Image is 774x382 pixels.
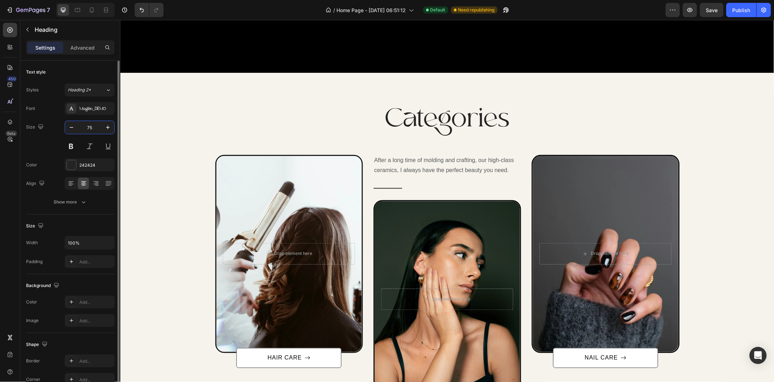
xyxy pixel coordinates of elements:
div: Open Intercom Messenger [750,347,767,364]
span: Need republishing [458,7,495,13]
p: Settings [35,44,55,51]
div: Add... [79,318,113,324]
div: Moglan_DEMO [79,106,113,112]
div: Background Image [413,136,558,332]
div: Overlay [254,181,400,377]
div: Width [26,240,38,246]
span: Home Page - [DATE] 06:51:12 [337,6,406,14]
p: NAIL CARE [464,334,498,342]
div: Border [26,358,40,364]
div: Background Image [254,181,400,377]
div: Drop element here [312,277,350,282]
button: Save [700,3,724,17]
p: 7 [47,6,50,14]
div: Font [26,105,35,112]
div: Color [26,162,37,168]
a: HAIR CARE [116,328,221,348]
button: Publish [726,3,756,17]
div: Drop element here [471,231,509,237]
div: Image [26,317,39,324]
div: Overlay [413,136,558,332]
p: After a long time of molding and crafting, our high-class ceramics, I always have the perfect bea... [254,136,400,156]
div: Styles [26,87,39,93]
span: / [334,6,335,14]
div: Color [26,299,37,305]
p: Heading [35,25,112,34]
div: Text style [26,69,46,75]
div: Shape [26,340,49,350]
div: Beta [5,131,17,136]
button: 7 [3,3,53,17]
div: Size [26,221,45,231]
a: NAIL CARE [433,328,538,348]
button: Heading 2* [65,84,115,96]
div: Add... [79,299,113,306]
span: Heading 2* [68,87,91,93]
p: Advanced [70,44,95,51]
p: HAIR CARE [147,334,181,342]
span: Save [706,7,718,13]
div: 450 [7,76,17,82]
div: Show more [54,198,87,206]
span: Default [430,7,445,13]
input: Auto [65,236,114,249]
button: Show more [26,196,115,208]
div: Size [26,122,45,132]
div: Undo/Redo [135,3,164,17]
div: 242424 [79,162,113,169]
div: Background [26,281,61,291]
div: Align [26,179,46,189]
div: Publish [733,6,750,14]
div: Drop element here [154,231,192,237]
div: Padding [26,258,43,265]
div: Add... [79,259,113,265]
div: Add... [79,358,113,365]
